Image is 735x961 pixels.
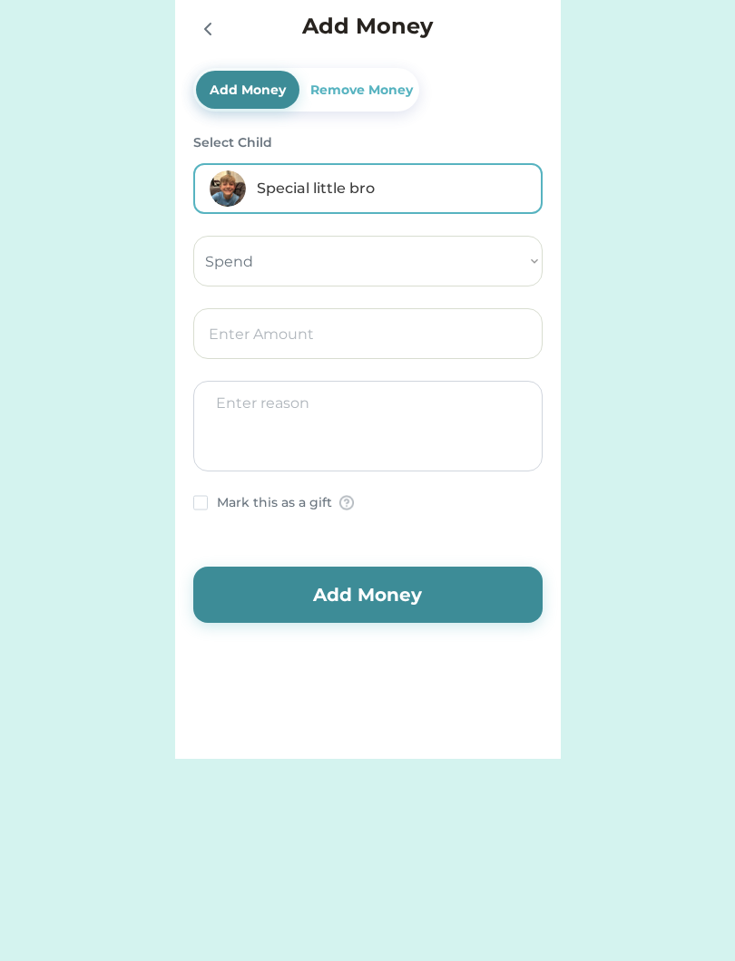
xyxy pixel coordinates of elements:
[193,567,543,623] button: Add Money
[210,170,246,207] img: https%3A%2F%2F1dfc823d71cc564f25c7cc035732a2d8.cdn.bubble.io%2Ff1710538413493x180678129519366460%...
[307,81,416,100] div: Remove Money
[302,10,433,43] h4: Add Money
[193,133,543,152] div: Select Child
[193,308,543,359] input: Enter Amount
[217,493,332,512] div: Mark this as a gift
[206,81,289,100] div: Add Money
[257,178,526,199] div: Special little bro
[339,495,354,510] img: Group%2026910.png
